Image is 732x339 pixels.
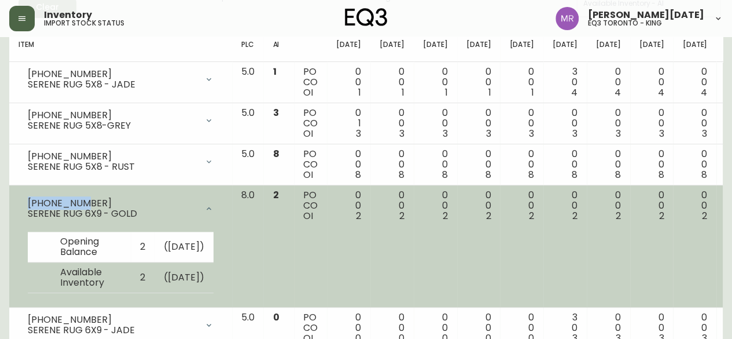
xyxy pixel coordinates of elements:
[28,315,197,325] div: [PHONE_NUMBER]
[44,20,124,27] h5: import stock status
[658,168,664,181] span: 8
[485,127,491,140] span: 3
[19,190,223,227] div: [PHONE_NUMBER]SERENE RUG 6X9 - GOLD
[380,149,404,180] div: 0 0
[596,149,621,180] div: 0 0
[380,190,404,221] div: 0 0
[402,86,404,99] span: 1
[303,127,313,140] span: OI
[273,311,279,324] span: 0
[28,121,197,131] div: SERENE RUG 5X8-GREY
[399,168,404,181] span: 8
[682,190,707,221] div: 0 0
[702,209,707,223] span: 2
[336,149,361,180] div: 0 0
[232,144,264,185] td: 5.0
[19,67,223,92] div: [PHONE_NUMBER]SERENE RUG 5X8 - JADE
[443,209,448,223] span: 2
[572,127,577,140] span: 3
[639,67,664,98] div: 0 0
[588,20,662,27] h5: eq3 toronto - king
[682,149,707,180] div: 0 0
[553,108,577,139] div: 0 0
[587,37,630,62] th: [DATE]
[303,190,318,221] div: PO CO
[528,168,534,181] span: 8
[273,188,278,202] span: 2
[659,127,664,140] span: 3
[380,67,404,98] div: 0 0
[380,108,404,139] div: 0 0
[131,263,155,293] td: 2
[355,168,361,181] span: 8
[28,162,197,172] div: SERENE RUG 5X8 - RUST
[596,67,621,98] div: 0 0
[358,86,361,99] span: 1
[28,110,197,121] div: [PHONE_NUMBER]
[28,69,197,79] div: [PHONE_NUMBER]
[553,190,577,221] div: 0 0
[273,106,278,119] span: 3
[553,149,577,180] div: 0 0
[529,209,534,223] span: 2
[553,67,577,98] div: 3 0
[28,79,197,90] div: SERENE RUG 5X8 - JADE
[423,190,448,221] div: 0 0
[44,10,92,20] span: Inventory
[19,149,223,174] div: [PHONE_NUMBER]SERENE RUG 5X8 - RUST
[616,127,621,140] span: 3
[509,190,534,221] div: 0 0
[303,108,318,139] div: PO CO
[28,325,197,336] div: SERENE RUG 6X9 - JADE
[701,168,707,181] span: 8
[28,198,197,209] div: [PHONE_NUMBER]
[588,10,704,20] span: [PERSON_NAME][DATE]
[442,168,448,181] span: 8
[232,185,264,308] td: 8.0
[423,67,448,98] div: 0 0
[19,108,223,133] div: [PHONE_NUMBER]SERENE RUG 5X8-GREY
[466,190,491,221] div: 0 0
[702,127,707,140] span: 3
[232,103,264,144] td: 5.0
[682,108,707,139] div: 0 0
[529,127,534,140] span: 3
[273,65,276,78] span: 1
[485,209,491,223] span: 2
[345,8,388,27] img: logo
[682,67,707,98] div: 0 0
[616,209,621,223] span: 2
[263,37,294,62] th: AI
[423,149,448,180] div: 0 0
[303,86,313,99] span: OI
[543,37,587,62] th: [DATE]
[370,37,414,62] th: [DATE]
[615,86,621,99] span: 4
[701,86,707,99] span: 4
[327,37,370,62] th: [DATE]
[596,190,621,221] div: 0 0
[336,108,361,139] div: 0 1
[509,108,534,139] div: 0 0
[155,263,214,293] td: ( [DATE] )
[445,86,448,99] span: 1
[639,190,664,221] div: 0 0
[673,37,716,62] th: [DATE]
[615,168,621,181] span: 8
[51,263,131,293] td: Available Inventory
[443,127,448,140] span: 3
[572,168,577,181] span: 8
[509,67,534,98] div: 0 0
[303,67,318,98] div: PO CO
[500,37,543,62] th: [DATE]
[131,232,155,263] td: 2
[232,62,264,103] td: 5.0
[466,108,491,139] div: 0 0
[485,168,491,181] span: 8
[28,209,197,219] div: SERENE RUG 6X9 - GOLD
[303,209,313,223] span: OI
[639,149,664,180] div: 0 0
[273,147,279,161] span: 8
[303,149,318,180] div: PO CO
[466,149,491,180] div: 0 0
